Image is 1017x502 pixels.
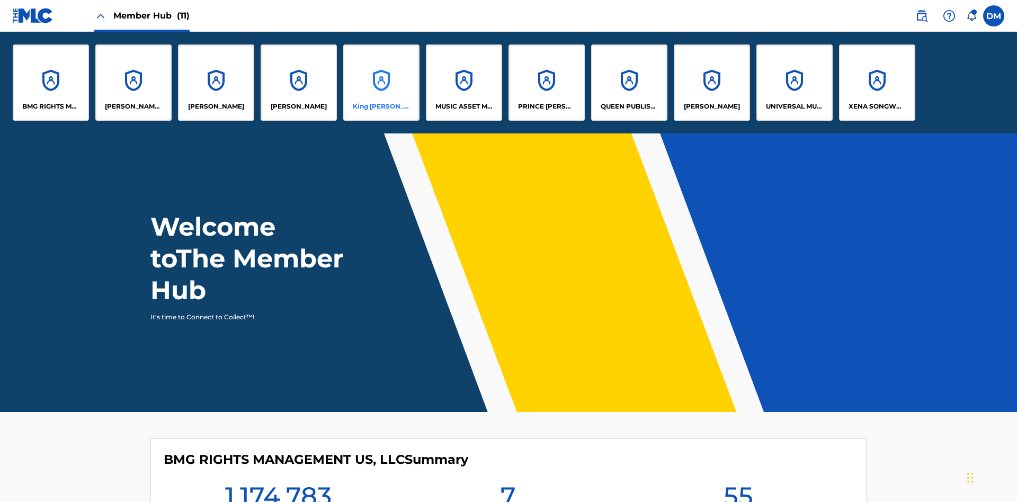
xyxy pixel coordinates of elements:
a: AccountsUNIVERSAL MUSIC PUB GROUP [756,44,833,121]
a: Accounts[PERSON_NAME] [261,44,337,121]
p: QUEEN PUBLISHA [601,102,658,111]
img: MLC Logo [13,8,53,23]
div: User Menu [983,5,1004,26]
a: Public Search [911,5,932,26]
p: CLEO SONGWRITER [105,102,163,111]
p: UNIVERSAL MUSIC PUB GROUP [766,102,824,111]
a: AccountsPRINCE [PERSON_NAME] [508,44,585,121]
a: Accounts[PERSON_NAME] SONGWRITER [95,44,172,121]
div: Drag [967,462,974,494]
p: MUSIC ASSET MANAGEMENT (MAM) [435,102,493,111]
a: AccountsXENA SONGWRITER [839,44,915,121]
p: EYAMA MCSINGER [271,102,327,111]
img: search [915,10,928,22]
p: BMG RIGHTS MANAGEMENT US, LLC [22,102,80,111]
iframe: Chat Widget [964,451,1017,502]
h1: Welcome to The Member Hub [150,211,349,306]
p: XENA SONGWRITER [849,102,906,111]
img: Close [94,10,107,22]
a: AccountsKing [PERSON_NAME] [343,44,420,121]
a: Accounts[PERSON_NAME] [674,44,750,121]
a: AccountsQUEEN PUBLISHA [591,44,667,121]
p: ELVIS COSTELLO [188,102,244,111]
div: Help [939,5,960,26]
div: Notifications [966,11,977,21]
h4: BMG RIGHTS MANAGEMENT US, LLC [164,452,468,468]
p: It's time to Connect to Collect™! [150,312,334,322]
p: King McTesterson [353,102,411,111]
span: (11) [177,11,190,21]
img: help [943,10,956,22]
p: PRINCE MCTESTERSON [518,102,576,111]
a: AccountsBMG RIGHTS MANAGEMENT US, LLC [13,44,89,121]
a: AccountsMUSIC ASSET MANAGEMENT (MAM) [426,44,502,121]
p: RONALD MCTESTERSON [684,102,740,111]
span: Member Hub [113,10,190,22]
a: Accounts[PERSON_NAME] [178,44,254,121]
